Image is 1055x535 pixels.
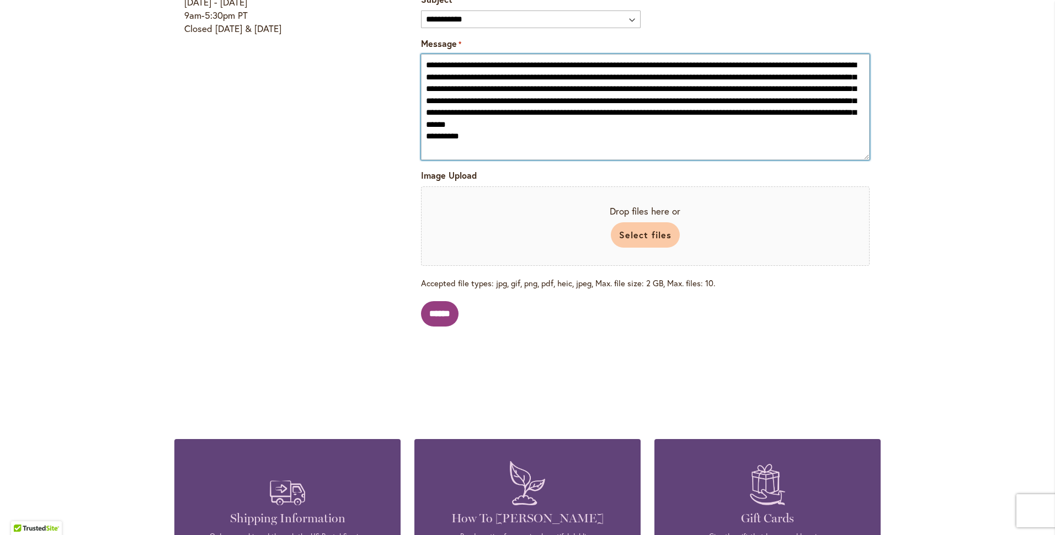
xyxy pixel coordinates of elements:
label: Message [421,38,461,50]
span: Drop files here or [439,205,851,218]
label: Image Upload [421,169,477,182]
button: select files, image upload [611,222,680,248]
span: Accepted file types: jpg, gif, png, pdf, heic, jpeg, Max. file size: 2 GB, Max. files: 10. [421,270,870,289]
